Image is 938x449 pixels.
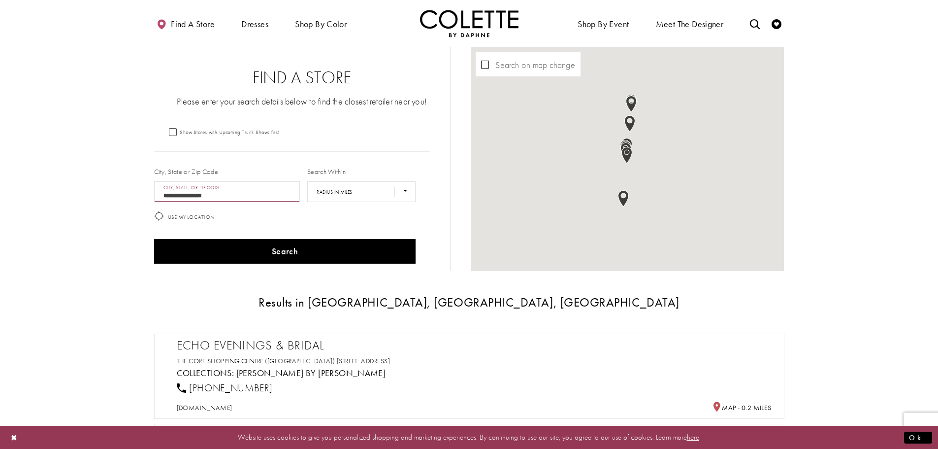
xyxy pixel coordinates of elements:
span: Shop by color [295,19,347,29]
span: [DOMAIN_NAME] [177,403,232,412]
a: [PHONE_NUMBER] [177,381,273,394]
span: [PHONE_NUMBER] [189,381,272,394]
a: Find a store [154,10,217,37]
input: City, State, or ZIP Code [154,181,300,202]
p: Website uses cookies to give you personalized shopping and marketing experiences. By continuing t... [71,431,867,444]
button: Submit Dialog [904,431,932,444]
span: Dresses [239,10,271,37]
a: Opens in new tab [177,356,390,365]
a: Meet the designer [653,10,726,37]
button: Search [154,239,416,264]
span: Shop by color [292,10,349,37]
a: Visit Home Page [420,10,518,37]
p: Please enter your search details below to find the closest retailer near you! [174,95,431,107]
button: Close Dialog [6,429,23,446]
h3: Results in [GEOGRAPHIC_DATA], [GEOGRAPHIC_DATA], [GEOGRAPHIC_DATA] [154,296,784,309]
a: Opens in new tab [177,403,232,412]
h5: Distance to Echo Evenings &amp; Bridal [712,402,772,413]
a: Toggle search [747,10,762,37]
img: Colette by Daphne [420,10,518,37]
div: Map with store locations [471,47,784,271]
label: City, State or Zip Code [154,167,219,176]
span: Meet the designer [656,19,724,29]
a: here [687,432,699,442]
span: Shop By Event [575,10,631,37]
span: Show Stores with Upcoming Trunk Shows first [180,129,279,136]
label: Search Within [307,167,346,176]
span: Dresses [241,19,268,29]
a: Check Wishlist [769,10,784,37]
select: Radius In Miles [307,181,416,202]
span: Find a store [171,19,215,29]
h2: Echo Evenings & Bridal [177,338,772,353]
span: Shop By Event [578,19,629,29]
h2: Find a Store [174,68,431,88]
span: Collections: [177,367,234,379]
a: Visit Colette by Daphne page - Opens in new tab [236,367,386,379]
